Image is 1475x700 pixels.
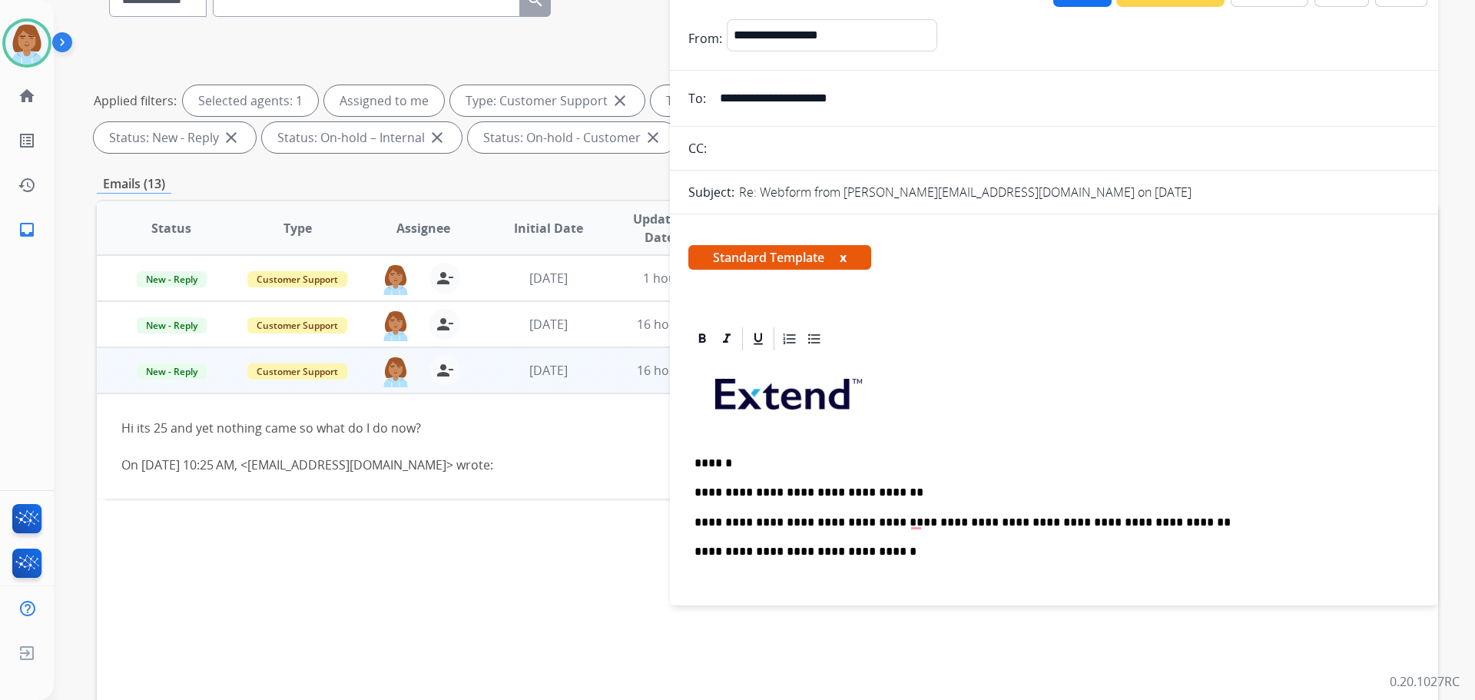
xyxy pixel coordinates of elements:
[436,315,454,333] mat-icon: person_remove
[247,317,347,333] span: Customer Support
[514,219,583,237] span: Initial Date
[324,85,444,116] div: Assigned to me
[688,183,734,201] p: Subject:
[18,131,36,150] mat-icon: list_alt
[121,456,1162,474] div: On [DATE] 10:25 AM, < > wrote:
[151,219,191,237] span: Status
[1390,672,1460,691] p: 0.20.1027RC
[529,316,568,333] span: [DATE]
[137,363,207,380] span: New - Reply
[18,176,36,194] mat-icon: history
[183,85,318,116] div: Selected agents: 1
[637,316,713,333] span: 16 hours ago
[611,91,629,110] mat-icon: close
[222,128,240,147] mat-icon: close
[380,309,411,341] img: agent-avatar
[529,270,568,287] span: [DATE]
[840,248,847,267] button: x
[688,29,722,48] p: From:
[5,22,48,65] img: avatar
[688,139,707,158] p: CC:
[262,122,462,153] div: Status: On-hold – Internal
[529,362,568,379] span: [DATE]
[688,89,706,108] p: To:
[94,91,177,110] p: Applied filters:
[637,362,713,379] span: 16 hours ago
[691,327,714,350] div: Bold
[803,327,826,350] div: Bullet List
[247,271,347,287] span: Customer Support
[380,355,411,387] img: agent-avatar
[428,128,446,147] mat-icon: close
[97,174,171,194] p: Emails (13)
[625,210,694,247] span: Updated Date
[644,128,662,147] mat-icon: close
[436,269,454,287] mat-icon: person_remove
[247,456,446,473] a: [EMAIL_ADDRESS][DOMAIN_NAME]
[18,221,36,239] mat-icon: inbox
[137,317,207,333] span: New - Reply
[396,219,450,237] span: Assignee
[380,263,411,295] img: agent-avatar
[778,327,801,350] div: Ordered List
[450,85,645,116] div: Type: Customer Support
[643,270,706,287] span: 1 hour ago
[747,327,770,350] div: Underline
[715,327,738,350] div: Italic
[436,361,454,380] mat-icon: person_remove
[18,87,36,105] mat-icon: home
[468,122,678,153] div: Status: On-hold - Customer
[283,219,312,237] span: Type
[121,419,1162,437] div: Hi its 25 and yet nothing came so what do I do now?
[94,122,256,153] div: Status: New - Reply
[688,245,871,270] span: Standard Template
[739,183,1192,201] p: Re: Webform from [PERSON_NAME][EMAIL_ADDRESS][DOMAIN_NAME] on [DATE]
[137,271,207,287] span: New - Reply
[651,85,852,116] div: Type: Shipping Protection
[247,363,347,380] span: Customer Support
